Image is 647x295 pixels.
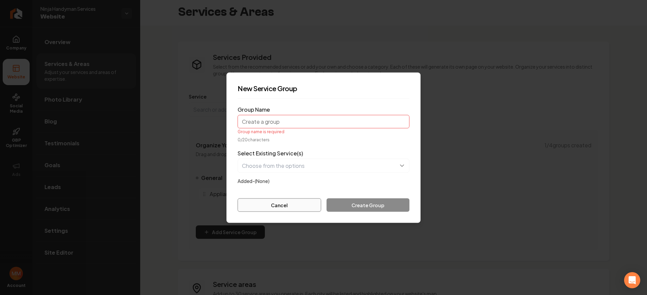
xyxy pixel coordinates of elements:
div: Group name is required [238,129,409,134]
label: Select Existing Service(s) [238,149,303,157]
label: Group Name [238,106,270,113]
h2: New Service Group [238,83,409,93]
label: Added- (None) [238,178,270,184]
input: Create a group [238,115,409,128]
div: 0 / 20 characters [238,137,409,142]
button: Cancel [238,198,321,212]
